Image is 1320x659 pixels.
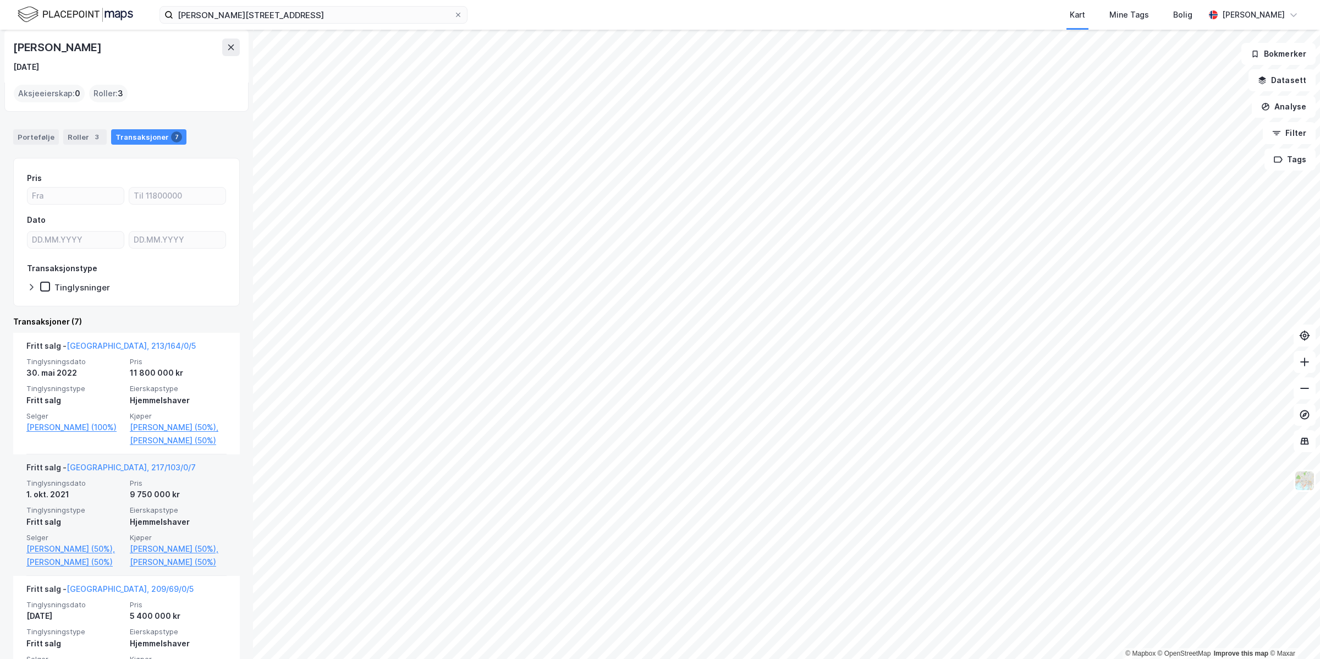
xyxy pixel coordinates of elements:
[26,384,123,393] span: Tinglysningstype
[26,627,123,636] span: Tinglysningstype
[129,188,226,204] input: Til 11800000
[75,87,80,100] span: 0
[173,7,454,23] input: Søk på adresse, matrikkel, gårdeiere, leietakere eller personer
[130,394,227,407] div: Hjemmelshaver
[27,213,46,227] div: Dato
[26,421,123,434] a: [PERSON_NAME] (100%)
[67,463,196,472] a: [GEOGRAPHIC_DATA], 217/103/0/7
[130,627,227,636] span: Eierskapstype
[129,232,226,248] input: DD.MM.YYYY
[13,39,103,56] div: [PERSON_NAME]
[67,584,194,594] a: [GEOGRAPHIC_DATA], 209/69/0/5
[130,357,227,366] span: Pris
[26,533,123,542] span: Selger
[130,600,227,609] span: Pris
[67,341,196,350] a: [GEOGRAPHIC_DATA], 213/164/0/5
[1248,69,1316,91] button: Datasett
[130,488,227,501] div: 9 750 000 kr
[27,172,42,185] div: Pris
[26,461,196,479] div: Fritt salg -
[26,583,194,600] div: Fritt salg -
[130,434,227,447] a: [PERSON_NAME] (50%)
[130,542,227,556] a: [PERSON_NAME] (50%),
[130,637,227,650] div: Hjemmelshaver
[63,129,107,145] div: Roller
[130,556,227,569] a: [PERSON_NAME] (50%)
[130,384,227,393] span: Eierskapstype
[89,85,128,102] div: Roller :
[130,366,227,380] div: 11 800 000 kr
[1173,8,1192,21] div: Bolig
[27,262,97,275] div: Transaksjonstype
[91,131,102,142] div: 3
[18,5,133,24] img: logo.f888ab2527a4732fd821a326f86c7f29.svg
[13,61,39,74] div: [DATE]
[26,556,123,569] a: [PERSON_NAME] (50%)
[130,411,227,421] span: Kjøper
[1222,8,1285,21] div: [PERSON_NAME]
[130,421,227,434] a: [PERSON_NAME] (50%),
[26,366,123,380] div: 30. mai 2022
[1265,606,1320,659] div: Kontrollprogram for chat
[26,394,123,407] div: Fritt salg
[26,488,123,501] div: 1. okt. 2021
[54,282,110,293] div: Tinglysninger
[1158,650,1211,657] a: OpenStreetMap
[130,506,227,515] span: Eierskapstype
[1264,149,1316,171] button: Tags
[130,609,227,623] div: 5 400 000 kr
[26,339,196,357] div: Fritt salg -
[13,315,240,328] div: Transaksjoner (7)
[1263,122,1316,144] button: Filter
[1070,8,1085,21] div: Kart
[14,85,85,102] div: Aksjeeierskap :
[26,411,123,421] span: Selger
[28,188,124,204] input: Fra
[130,533,227,542] span: Kjøper
[26,357,123,366] span: Tinglysningsdato
[111,129,186,145] div: Transaksjoner
[26,506,123,515] span: Tinglysningstype
[1241,43,1316,65] button: Bokmerker
[1265,606,1320,659] iframe: Chat Widget
[26,479,123,488] span: Tinglysningsdato
[28,232,124,248] input: DD.MM.YYYY
[1252,96,1316,118] button: Analyse
[13,129,59,145] div: Portefølje
[1109,8,1149,21] div: Mine Tags
[130,515,227,529] div: Hjemmelshaver
[130,479,227,488] span: Pris
[171,131,182,142] div: 7
[1125,650,1156,657] a: Mapbox
[118,87,123,100] span: 3
[26,600,123,609] span: Tinglysningsdato
[26,515,123,529] div: Fritt salg
[1294,470,1315,491] img: Z
[1214,650,1268,657] a: Improve this map
[26,542,123,556] a: [PERSON_NAME] (50%),
[26,609,123,623] div: [DATE]
[26,637,123,650] div: Fritt salg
